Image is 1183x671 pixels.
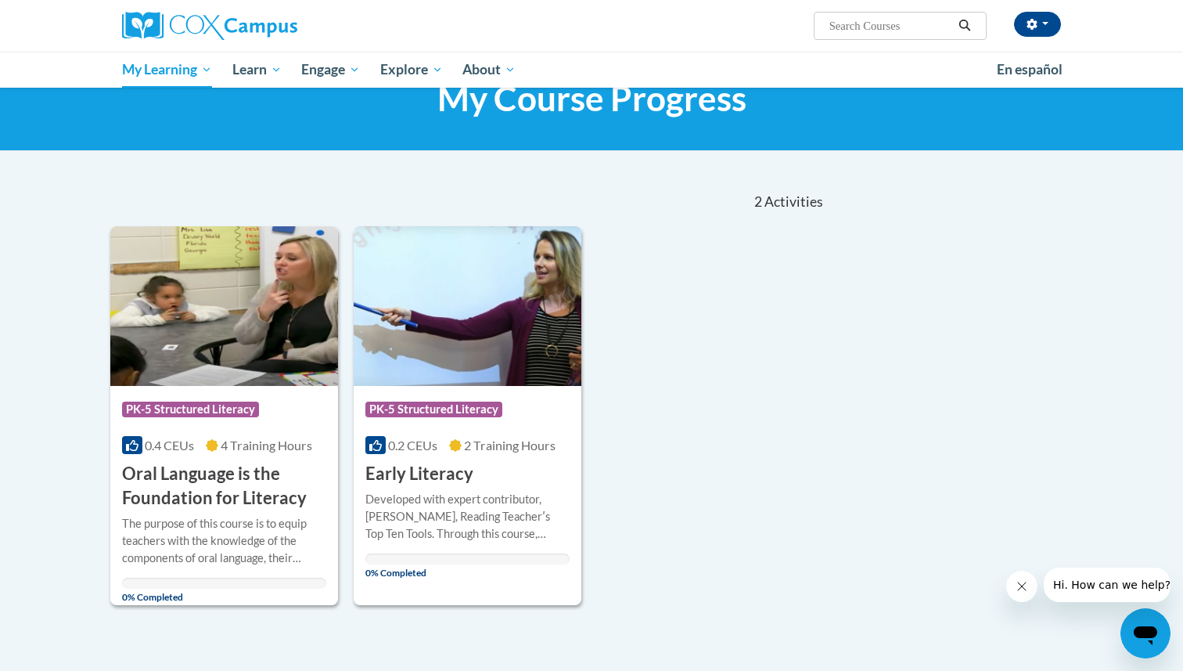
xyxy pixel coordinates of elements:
div: Developed with expert contributor, [PERSON_NAME], Reading Teacherʹs Top Ten Tools. Through this c... [365,491,570,543]
span: PK-5 Structured Literacy [122,402,259,417]
span: 2 [754,193,762,211]
span: Explore [380,60,443,79]
input: Search Courses [828,16,953,35]
a: Learn [222,52,292,88]
a: My Learning [112,52,222,88]
img: Cox Campus [122,12,297,40]
span: Activities [764,193,823,211]
a: Course LogoPK-5 Structured Literacy0.2 CEUs2 Training Hours Early LiteracyDeveloped with expert c... [354,226,581,605]
h3: Early Literacy [365,462,473,486]
a: About [453,52,527,88]
a: En español [987,53,1073,86]
img: Course Logo [110,226,338,386]
iframe: Close message [1006,571,1037,602]
div: The purpose of this course is to equip teachers with the knowledge of the components of oral lang... [122,515,326,567]
h3: Oral Language is the Foundation for Literacy [122,462,326,510]
span: En español [997,61,1063,78]
button: Account Settings [1014,12,1061,37]
iframe: Message from company [1044,568,1170,602]
a: Engage [291,52,370,88]
span: 0.4 CEUs [145,438,194,453]
a: Cox Campus [122,12,419,40]
iframe: Button to launch messaging window [1120,608,1170,658]
span: 4 Training Hours [221,438,312,453]
div: Main menu [99,52,1084,88]
a: Explore [370,52,453,88]
span: PK-5 Structured Literacy [365,402,502,417]
span: Learn [232,60,282,79]
a: Course LogoPK-5 Structured Literacy0.4 CEUs4 Training Hours Oral Language is the Foundation for L... [110,226,338,605]
span: My Course Progress [437,78,746,119]
span: About [462,60,516,79]
span: 2 Training Hours [464,438,556,453]
span: Engage [301,60,360,79]
span: My Learning [122,60,212,79]
span: 0.2 CEUs [388,438,437,453]
button: Search [953,16,976,35]
img: Course Logo [354,226,581,386]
